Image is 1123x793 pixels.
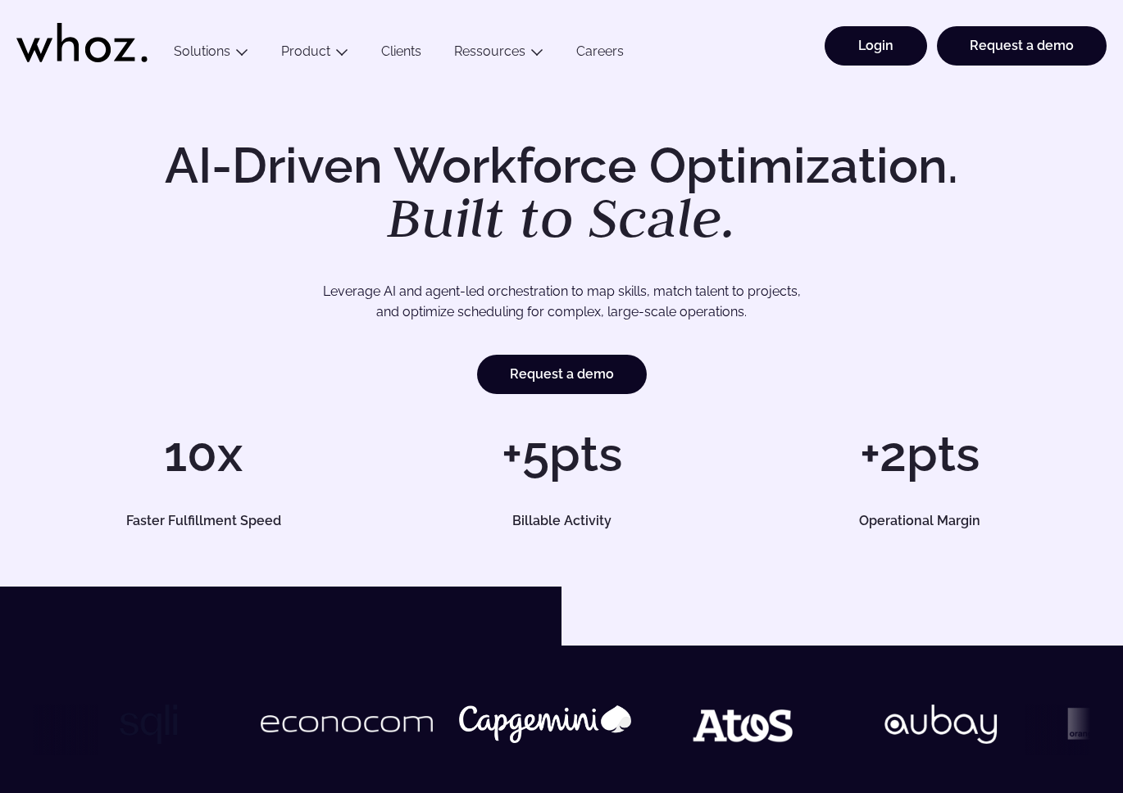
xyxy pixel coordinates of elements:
em: Built to Scale. [387,181,736,253]
a: Clients [365,43,438,66]
iframe: Chatbot [1015,685,1100,770]
h5: Billable Activity [408,514,716,528]
button: Solutions [157,43,265,66]
h1: +5pts [391,429,733,478]
a: Ressources [454,43,525,59]
h1: +2pts [748,429,1090,478]
a: Login [825,26,927,66]
a: Careers [560,43,640,66]
p: Leverage AI and agent-led orchestration to map skills, match talent to projects, and optimize sch... [86,281,1038,323]
a: Request a demo [477,355,647,394]
h5: Faster Fulfillment Speed [50,514,357,528]
h1: AI-Driven Workforce Optimization. [142,141,981,246]
h1: 10x [33,429,375,478]
a: Product [281,43,330,59]
h5: Operational Margin [766,514,1073,528]
a: Request a demo [937,26,1107,66]
button: Ressources [438,43,560,66]
button: Product [265,43,365,66]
